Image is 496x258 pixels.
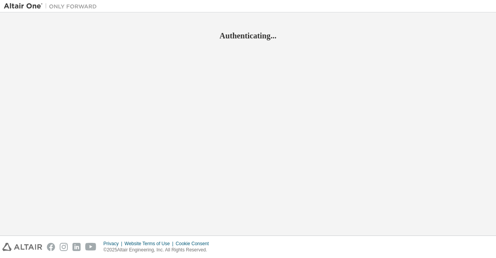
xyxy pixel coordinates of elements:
h2: Authenticating... [4,31,492,41]
img: facebook.svg [47,243,55,251]
img: instagram.svg [60,243,68,251]
p: © 2025 Altair Engineering, Inc. All Rights Reserved. [103,247,214,253]
img: altair_logo.svg [2,243,42,251]
div: Cookie Consent [176,241,213,247]
img: Altair One [4,2,101,10]
div: Privacy [103,241,124,247]
img: youtube.svg [85,243,96,251]
div: Website Terms of Use [124,241,176,247]
img: linkedin.svg [72,243,81,251]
